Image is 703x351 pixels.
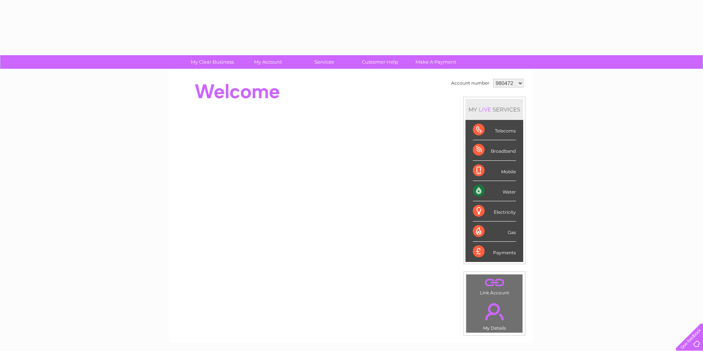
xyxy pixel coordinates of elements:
div: MY SERVICES [465,99,523,120]
div: Telecoms [473,120,516,140]
a: Make A Payment [406,55,466,69]
div: LIVE [477,106,493,113]
div: Broadband [473,140,516,160]
div: Gas [473,221,516,242]
a: . [468,299,521,325]
a: My Account [238,55,299,69]
div: Water [473,181,516,201]
div: Mobile [473,161,516,181]
div: Payments [473,242,516,262]
td: My Details [466,297,523,333]
div: Electricity [473,201,516,221]
a: Services [294,55,354,69]
td: Link Account [466,274,523,297]
a: Customer Help [350,55,410,69]
a: . [468,276,521,289]
a: My Clear Business [182,55,243,69]
td: Account number [449,77,491,89]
